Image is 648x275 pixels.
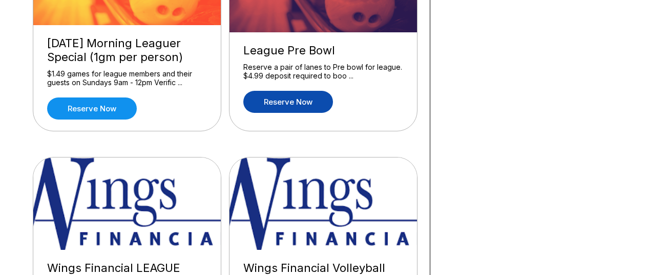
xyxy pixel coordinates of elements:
a: Reserve now [243,91,333,113]
div: [DATE] Morning Leaguer Special (1gm per person) [47,36,207,64]
div: Wings Financial Volleyball [243,261,403,275]
div: Reserve a pair of lanes to Pre bowl for league. $4.99 deposit required to boo ... [243,63,403,81]
a: Reserve now [47,97,137,120]
div: League Pre Bowl [243,44,403,57]
div: $1.49 games for league members and their guests on Sundays 9am - 12pm Verific ... [47,69,207,87]
img: Wings Financial LEAGUE [33,158,222,250]
div: Wings Financial LEAGUE [47,261,207,275]
img: Wings Financial Volleyball [229,158,418,250]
